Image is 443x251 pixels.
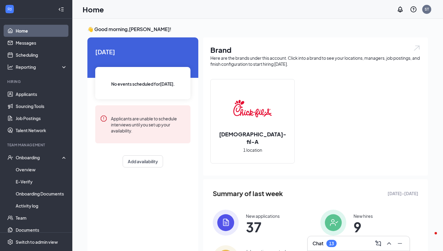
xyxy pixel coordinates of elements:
[16,37,67,49] a: Messages
[384,239,394,248] button: ChevronUp
[213,210,239,236] img: icon
[16,25,67,37] a: Home
[243,147,262,153] span: 1 location
[111,81,175,87] span: No events scheduled for [DATE] .
[7,154,13,160] svg: UserCheck
[83,4,104,14] h1: Home
[213,188,283,199] span: Summary of last week
[16,88,67,100] a: Applicants
[7,64,13,70] svg: Analysis
[16,188,67,200] a: Onboarding Documents
[395,239,405,248] button: Minimize
[95,47,190,56] span: [DATE]
[16,49,67,61] a: Scheduling
[16,154,62,160] div: Onboarding
[87,26,428,33] h3: 👋 Good morning, [PERSON_NAME] !
[7,6,13,12] svg: WorkstreamLogo
[16,164,67,176] a: Overview
[123,155,163,167] button: Add availability
[329,241,334,246] div: 13
[210,55,421,67] div: Here are the brands under this account. Click into a brand to see your locations, managers, job p...
[16,100,67,112] a: Sourcing Tools
[58,6,64,12] svg: Collapse
[410,6,417,13] svg: QuestionInfo
[16,212,67,224] a: Team
[233,89,272,128] img: Chick-fil-A
[246,213,280,219] div: New applications
[111,115,186,134] div: Applicants are unable to schedule interviews until you set up your availability.
[16,124,67,136] a: Talent Network
[210,45,421,55] h1: Brand
[100,115,107,122] svg: Error
[385,240,393,247] svg: ChevronUp
[320,210,346,236] img: icon
[16,239,58,245] div: Switch to admin view
[388,190,418,197] span: [DATE] - [DATE]
[396,240,404,247] svg: Minimize
[7,79,66,84] div: Hiring
[16,176,67,188] a: E-Verify
[7,142,66,148] div: Team Management
[16,224,67,236] a: Documents
[423,230,437,245] iframe: Intercom live chat
[397,6,404,13] svg: Notifications
[425,7,429,12] div: ST
[353,221,373,232] span: 9
[211,130,294,145] h2: [DEMOGRAPHIC_DATA]-fil-A
[413,45,421,52] img: open.6027fd2a22e1237b5b06.svg
[7,239,13,245] svg: Settings
[375,240,382,247] svg: ComposeMessage
[16,200,67,212] a: Activity log
[373,239,383,248] button: ComposeMessage
[313,240,323,247] h3: Chat
[16,64,68,70] div: Reporting
[16,112,67,124] a: Job Postings
[246,221,280,232] span: 37
[353,213,373,219] div: New hires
